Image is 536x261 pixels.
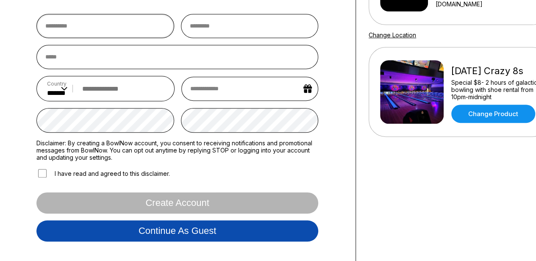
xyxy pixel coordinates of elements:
[380,60,444,124] img: Thursday Crazy 8s
[36,220,318,242] button: Continue as guest
[451,105,535,123] a: Change Product
[38,169,47,178] input: I have read and agreed to this disclaimer.
[36,139,318,161] label: Disclaimer: By creating a BowlNow account, you consent to receiving notifications and promotional...
[47,81,67,87] label: Country
[369,31,416,39] a: Change Location
[36,168,170,179] label: I have read and agreed to this disclaimer.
